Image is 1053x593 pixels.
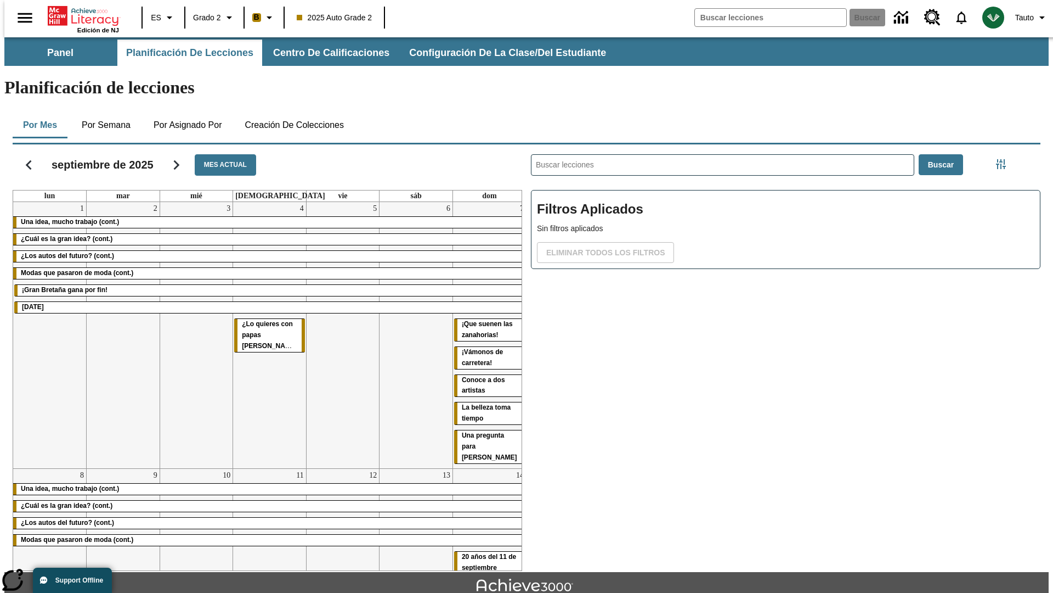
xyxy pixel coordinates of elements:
[14,302,525,313] div: Día del Trabajo
[13,217,526,228] div: Una idea, mucho trabajo (cont.)
[242,320,301,350] span: ¿Lo quieres con papas fritas?
[887,3,918,33] a: Centro de información
[48,4,119,33] div: Portada
[514,469,526,482] a: 14 de septiembre de 2025
[248,8,280,27] button: Boost El color de la clase es anaranjado claro. Cambiar el color de la clase.
[21,502,112,510] span: ¿Cuál es la gran idea? (cont.)
[73,112,139,138] button: Por semana
[982,7,1004,29] img: avatar image
[146,8,181,27] button: Lenguaje: ES, Selecciona un idioma
[151,202,160,215] a: 2 de septiembre de 2025
[409,47,606,59] span: Configuración de la clase/del estudiante
[21,485,119,493] span: Una idea, mucho trabajo (cont.)
[151,469,160,482] a: 9 de septiembre de 2025
[77,27,119,33] span: Edición de NJ
[114,191,132,202] a: martes
[919,154,963,176] button: Buscar
[480,191,499,202] a: domingo
[234,319,305,352] div: ¿Lo quieres con papas fritas?
[233,202,307,468] td: 4 de septiembre de 2025
[9,2,41,34] button: Abrir el menú lateral
[13,484,526,495] div: Una idea, mucho trabajo (cont.)
[537,196,1034,223] h2: Filtros Aplicados
[537,223,1034,234] p: Sin filtros aplicados
[947,3,976,32] a: Notificaciones
[264,40,398,66] button: Centro de calificaciones
[13,501,526,512] div: ¿Cuál es la gran idea? (cont.)
[13,535,526,546] div: Modas que pasaron de moda (cont.)
[52,158,154,171] h2: septiembre de 2025
[47,47,73,59] span: Panel
[21,252,114,260] span: ¿Los autos del futuro? (cont.)
[126,47,253,59] span: Planificación de lecciones
[151,12,161,24] span: ES
[4,40,616,66] div: Subbarra de navegación
[298,202,306,215] a: 4 de septiembre de 2025
[193,12,221,24] span: Grado 2
[233,191,327,202] a: jueves
[220,469,233,482] a: 10 de septiembre de 2025
[4,77,1049,98] h1: Planificación de lecciones
[33,568,112,593] button: Support Offline
[1015,12,1034,24] span: Tauto
[371,202,379,215] a: 5 de septiembre de 2025
[13,518,526,529] div: ¿Los autos del futuro? (cont.)
[42,191,57,202] a: lunes
[254,10,259,24] span: B
[462,404,511,422] span: La belleza toma tiempo
[976,3,1011,32] button: Escoja un nuevo avatar
[48,5,119,27] a: Portada
[195,154,256,176] button: Mes actual
[297,12,372,24] span: 2025 Auto Grade 2
[236,112,353,138] button: Creación de colecciones
[21,519,114,527] span: ¿Los autos del futuro? (cont.)
[306,202,380,468] td: 5 de septiembre de 2025
[531,190,1040,269] div: Filtros Aplicados
[189,8,240,27] button: Grado: Grado 2, Elige un grado
[78,202,86,215] a: 1 de septiembre de 2025
[294,469,305,482] a: 11 de septiembre de 2025
[522,140,1040,571] div: Buscar
[454,375,525,397] div: Conoce a dos artistas
[78,469,86,482] a: 8 de septiembre de 2025
[224,202,233,215] a: 3 de septiembre de 2025
[21,536,133,544] span: Modas que pasaron de moda (cont.)
[5,40,115,66] button: Panel
[21,269,133,277] span: Modas que pasaron de moda (cont.)
[462,553,516,572] span: 20 años del 11 de septiembre
[13,268,526,279] div: Modas que pasaron de moda (cont.)
[462,348,503,367] span: ¡Vámonos de carretera!
[13,112,67,138] button: Por mes
[990,153,1012,175] button: Menú lateral de filtros
[14,285,525,296] div: ¡Gran Bretaña gana por fin!
[452,202,526,468] td: 7 de septiembre de 2025
[367,469,379,482] a: 12 de septiembre de 2025
[462,376,505,395] span: Conoce a dos artistas
[400,40,615,66] button: Configuración de la clase/del estudiante
[462,432,517,461] span: Una pregunta para Joplin
[444,202,452,215] a: 6 de septiembre de 2025
[454,319,525,341] div: ¡Que suenen las zanahorias!
[87,202,160,468] td: 2 de septiembre de 2025
[918,3,947,32] a: Centro de recursos, Se abrirá en una pestaña nueva.
[22,286,107,294] span: ¡Gran Bretaña gana por fin!
[518,202,526,215] a: 7 de septiembre de 2025
[162,151,190,179] button: Seguir
[4,140,522,571] div: Calendario
[22,303,44,311] span: Día del Trabajo
[531,155,914,175] input: Buscar lecciones
[273,47,389,59] span: Centro de calificaciones
[454,347,525,369] div: ¡Vámonos de carretera!
[454,430,525,463] div: Una pregunta para Joplin
[145,112,231,138] button: Por asignado por
[380,202,453,468] td: 6 de septiembre de 2025
[462,320,513,339] span: ¡Que suenen las zanahorias!
[15,151,43,179] button: Regresar
[695,9,846,26] input: Buscar campo
[13,202,87,468] td: 1 de septiembre de 2025
[188,191,205,202] a: miércoles
[4,37,1049,66] div: Subbarra de navegación
[160,202,233,468] td: 3 de septiembre de 2025
[55,577,103,584] span: Support Offline
[454,552,525,574] div: 20 años del 11 de septiembre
